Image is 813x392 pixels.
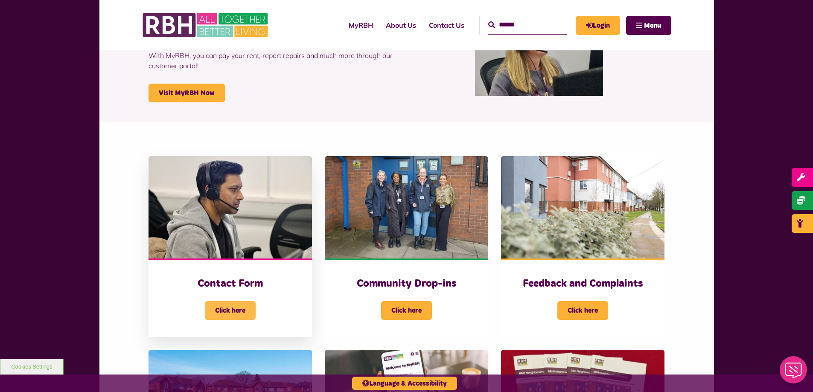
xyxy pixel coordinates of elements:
[142,9,270,42] img: RBH
[342,277,471,290] h3: Community Drop-ins
[325,156,488,337] a: Community Drop-ins Click here
[149,156,312,337] a: Contact Form Click here
[501,156,664,258] img: SAZMEDIA RBH 22FEB24 97
[423,14,471,37] a: Contact Us
[644,22,661,29] span: Menu
[352,377,457,390] button: Language & Accessibility
[518,277,647,290] h3: Feedback and Complaints
[149,156,312,258] img: Contact Centre February 2024 (4)
[205,301,256,320] span: Click here
[325,156,488,258] img: Heywood Drop In 2024
[379,14,423,37] a: About Us
[149,84,225,102] a: Visit MyRBH Now
[475,11,603,96] img: Contact Centre February 2024 (1)
[342,14,379,37] a: MyRBH
[381,301,432,320] span: Click here
[576,16,620,35] a: MyRBH
[166,277,295,290] h3: Contact Form
[626,16,671,35] button: Navigation
[149,38,400,84] p: With MyRBH, you can pay your rent, report repairs and much more through our customer portal!
[501,156,664,337] a: Feedback and Complaints Click here
[557,301,608,320] span: Click here
[775,354,813,392] iframe: Netcall Web Assistant for live chat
